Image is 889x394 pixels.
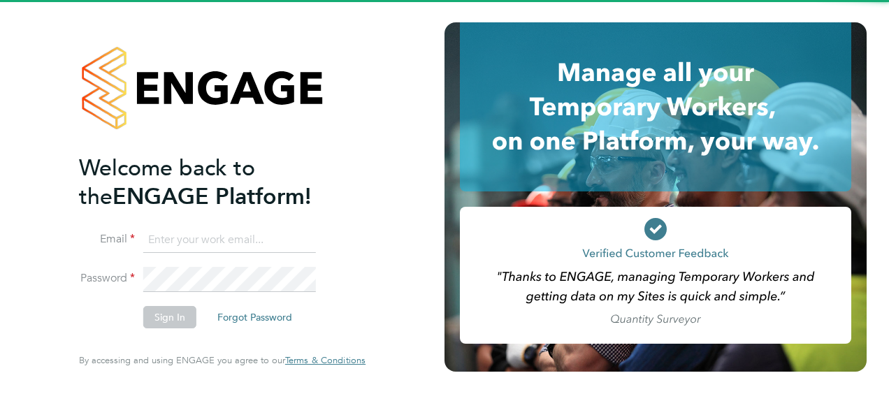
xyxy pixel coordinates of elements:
span: By accessing and using ENGAGE you agree to our [79,354,366,366]
span: Terms & Conditions [285,354,366,366]
label: Email [79,232,135,247]
h2: ENGAGE Platform! [79,154,352,211]
button: Forgot Password [206,306,303,328]
a: Terms & Conditions [285,355,366,366]
button: Sign In [143,306,196,328]
input: Enter your work email... [143,228,316,253]
span: Welcome back to the [79,154,255,210]
label: Password [79,271,135,286]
